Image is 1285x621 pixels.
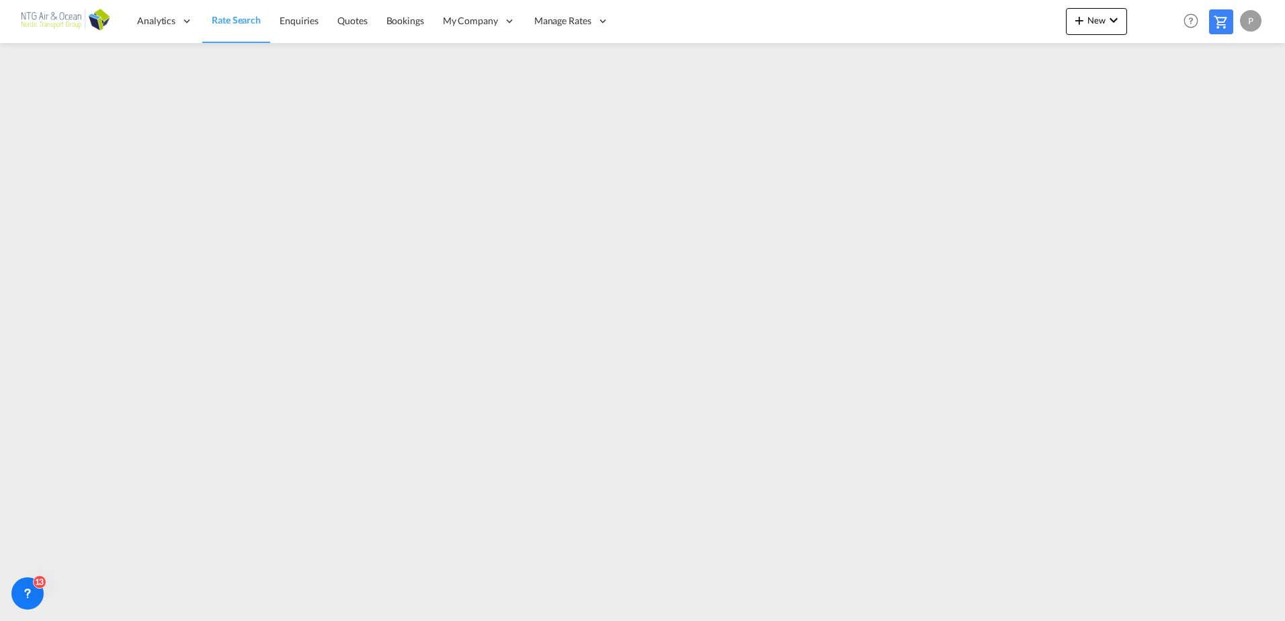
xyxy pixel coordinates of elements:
div: Help [1179,9,1209,34]
md-icon: icon-plus 400-fg [1071,12,1087,28]
div: P [1240,10,1261,32]
img: af31b1c0b01f11ecbc353f8e72265e29.png [20,6,111,36]
span: Help [1179,9,1202,32]
span: New [1071,15,1122,26]
span: Analytics [137,14,175,28]
button: icon-plus 400-fgNewicon-chevron-down [1066,8,1127,35]
span: Quotes [337,15,367,26]
span: Enquiries [280,15,319,26]
md-icon: icon-chevron-down [1106,12,1122,28]
span: My Company [443,14,498,28]
span: Rate Search [212,14,261,26]
span: Bookings [386,15,424,26]
span: Manage Rates [534,14,591,28]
